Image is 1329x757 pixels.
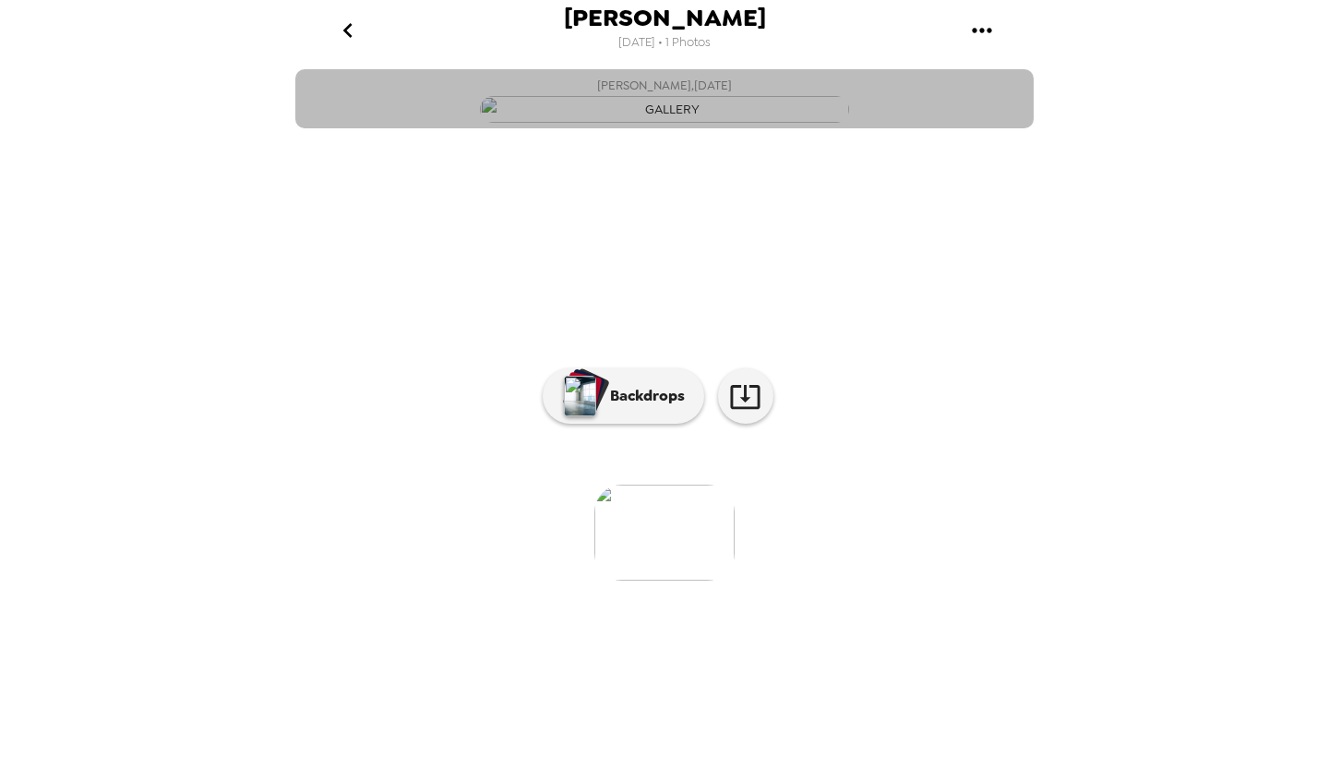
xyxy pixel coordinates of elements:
p: Backdrops [601,385,685,407]
button: Backdrops [543,368,704,424]
span: [DATE] • 1 Photos [618,30,711,55]
img: gallery [480,96,849,123]
span: [PERSON_NAME] [564,6,766,30]
button: [PERSON_NAME],[DATE] [295,69,1034,128]
img: gallery [594,485,735,581]
span: [PERSON_NAME] , [DATE] [597,75,732,96]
